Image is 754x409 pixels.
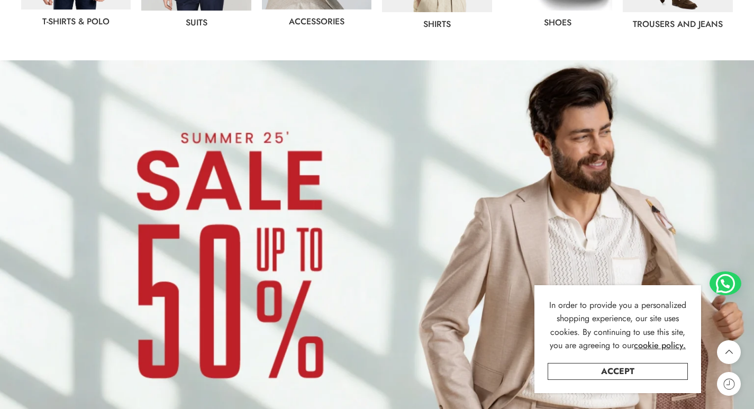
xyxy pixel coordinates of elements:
a: Accept [548,363,688,380]
span: In order to provide you a personalized shopping experience, our site uses cookies. By continuing ... [549,299,686,352]
a: T-Shirts & Polo [42,15,110,28]
a: cookie policy. [634,339,686,352]
a: Suits [186,16,207,29]
a: Shirts [423,18,451,30]
a: shoes [544,16,571,29]
a: Accessories [289,15,344,28]
a: Trousers and jeans [633,18,723,30]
